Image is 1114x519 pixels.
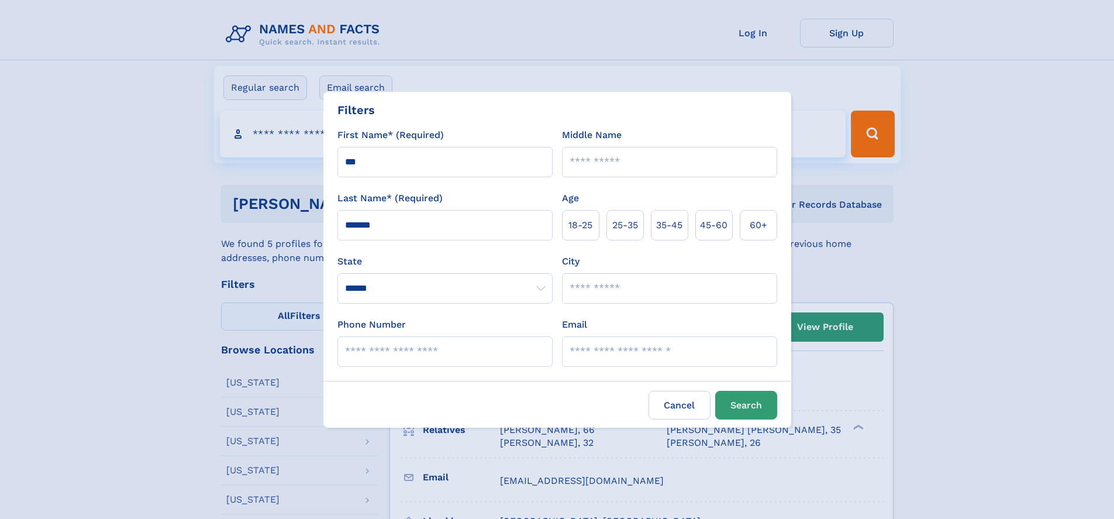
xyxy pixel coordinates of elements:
label: Phone Number [337,318,406,332]
span: 35‑45 [656,218,682,232]
label: Last Name* (Required) [337,191,443,205]
label: Age [562,191,579,205]
label: State [337,255,553,269]
span: 18‑25 [568,218,592,232]
label: City [562,255,580,269]
span: 45‑60 [700,218,727,232]
label: Email [562,318,587,332]
label: Cancel [649,391,711,420]
label: First Name* (Required) [337,128,444,142]
div: Filters [337,101,375,119]
span: 25‑35 [612,218,638,232]
span: 60+ [750,218,767,232]
label: Middle Name [562,128,622,142]
button: Search [715,391,777,420]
